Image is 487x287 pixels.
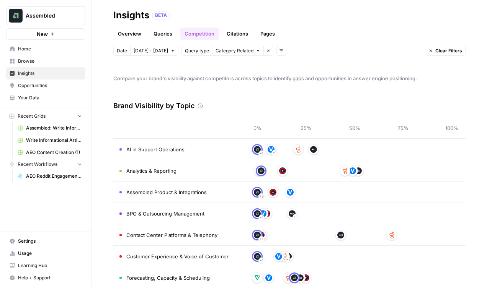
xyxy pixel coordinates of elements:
img: d45dujclg3pblne9yphz0y830h3k [265,274,272,281]
button: Clear Filters [425,46,466,56]
span: Your Data [18,94,82,101]
img: vv986b0nc2g8agt5osxlk0akxi7z [254,232,261,238]
a: Insights [6,67,85,79]
span: Forecasting, Capacity & Scheduling [126,274,210,282]
span: Assembled Product & Integrations [126,188,207,196]
span: + 1 [260,214,263,222]
span: Assembled [26,12,72,19]
a: Write Informational Article [14,134,85,146]
img: q1kx13elw6is4y38w2mn86bckxv4 [289,210,296,217]
span: Category Related [216,47,253,54]
a: Your Data [6,92,85,104]
img: q1kx13elw6is4y38w2mn86bckxv4 [310,146,317,153]
img: 3ekd9ephw908dii6kmew3xenqtpf [342,167,348,174]
span: 25% [298,124,314,132]
span: + 1 [294,213,297,221]
span: Recent Grids [18,113,46,120]
img: d45dujclg3pblne9yphz0y830h3k [275,253,282,260]
span: AI in Support Operations [126,146,185,153]
span: 75% [395,124,411,132]
img: 3ekd9ephw908dii6kmew3xenqtpf [285,274,292,281]
img: vv986b0nc2g8agt5osxlk0akxi7z [254,189,261,196]
img: q1kx13elw6is4y38w2mn86bckxv4 [355,167,362,174]
span: + 1 [286,256,290,264]
span: Browse [18,58,82,65]
img: 3ekd9ephw908dii6kmew3xenqtpf [295,146,302,153]
span: Clear Filters [435,47,462,54]
button: Category Related [212,46,263,56]
span: Insights [18,70,82,77]
a: Opportunities [6,79,85,92]
span: Home [18,45,82,52]
button: Recent Workflows [6,159,85,170]
img: vv986b0nc2g8agt5osxlk0akxi7z [254,146,261,153]
img: vv986b0nc2g8agt5osxlk0akxi7z [254,253,261,260]
span: Contact Center Platforms & Telephony [126,231,217,239]
span: Recent Workflows [18,161,57,168]
a: Home [6,43,85,55]
span: [DATE] - [DATE] [134,47,168,54]
span: + 3 [259,193,264,200]
a: Citations [222,28,253,40]
span: 0% [250,124,265,132]
span: Opportunities [18,82,82,89]
span: Query type [185,47,209,54]
h3: Brand Visibility by Topic [113,101,194,111]
a: Browse [6,55,85,67]
img: q1kx13elw6is4y38w2mn86bckxv4 [337,232,344,238]
span: + 1 [273,149,276,157]
img: xttym547u4jyqojkzzbxmhn3wkrc [270,189,276,196]
a: Learning Hub [6,259,85,272]
img: 139x3pb6f0q7du1ala497x63af9l [254,274,261,281]
img: vv986b0nc2g8agt5osxlk0akxi7z [254,210,261,217]
a: AEO Content Creation (1) [14,146,85,159]
span: BPO & Outsourcing Management [126,210,204,217]
span: AEO Reddit Engagement - Fork [26,173,82,180]
button: [DATE] - [DATE] [130,46,178,56]
a: Assembled: Write Informational Article [14,122,85,134]
img: 3ekd9ephw908dii6kmew3xenqtpf [281,253,288,260]
img: d45dujclg3pblne9yphz0y830h3k [287,189,294,196]
span: + 1 [260,257,263,264]
span: Compare your brand's visibility against competitors across topics to identify gaps and opportunit... [113,75,466,82]
img: d45dujclg3pblne9yphz0y830h3k [260,210,266,217]
span: + 1 [260,235,263,243]
button: Workspace: Assembled [6,6,85,25]
div: BETA [152,11,170,19]
span: Write Informational Article [26,137,82,144]
img: xttym547u4jyqojkzzbxmhn3wkrc [279,167,286,174]
button: New [6,28,85,40]
img: d45dujclg3pblne9yphz0y830h3k [349,167,356,174]
button: Help + Support [6,272,85,284]
span: Learning Hub [18,262,82,269]
a: Overview [113,28,146,40]
span: Customer Experience & Voice of Customer [126,253,229,260]
a: Settings [6,235,85,247]
img: q1kx13elw6is4y38w2mn86bckxv4 [297,274,304,281]
span: Analytics & Reporting [126,167,176,175]
img: Assembled Logo [9,9,23,23]
button: Recent Grids [6,110,85,122]
a: Competition [180,28,219,40]
a: Usage [6,247,85,259]
span: Assembled: Write Informational Article [26,125,82,131]
a: Queries [149,28,177,40]
div: Insights [113,9,149,21]
span: + 1 [260,150,263,157]
span: Date [117,47,127,54]
img: d45dujclg3pblne9yphz0y830h3k [268,146,275,153]
span: 100% [444,124,459,132]
img: vv986b0nc2g8agt5osxlk0akxi7z [291,274,298,281]
a: Pages [256,28,279,40]
a: AEO Reddit Engagement - Fork [14,170,85,182]
img: xttym547u4jyqojkzzbxmhn3wkrc [302,274,309,281]
span: Settings [18,238,82,245]
span: Help + Support [18,274,82,281]
span: New [37,30,48,38]
span: Usage [18,250,82,257]
img: 3ekd9ephw908dii6kmew3xenqtpf [388,232,395,238]
img: vv986b0nc2g8agt5osxlk0akxi7z [258,167,265,174]
span: AEO Content Creation (1) [26,149,82,156]
span: 50% [347,124,362,132]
